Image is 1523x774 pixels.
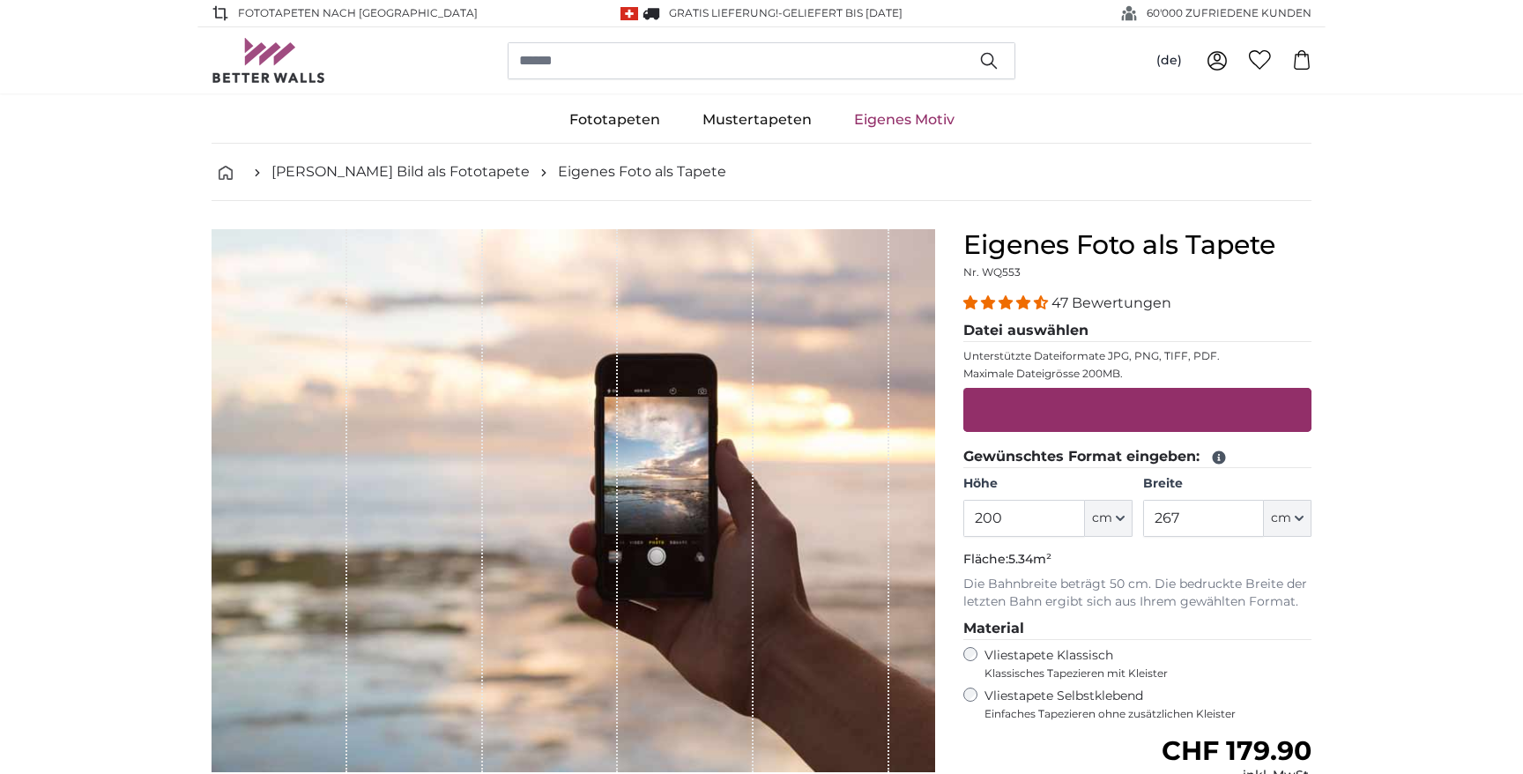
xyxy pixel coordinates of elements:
span: Klassisches Tapezieren mit Kleister [984,666,1296,681]
button: (de) [1142,45,1196,77]
label: Vliestapete Selbstklebend [984,688,1311,721]
span: Geliefert bis [DATE] [783,6,903,19]
span: 60'000 ZUFRIEDENE KUNDEN [1147,5,1311,21]
button: cm [1264,500,1311,537]
a: Mustertapeten [681,97,833,143]
span: cm [1271,510,1291,527]
a: Eigenes Foto als Tapete [558,161,726,182]
span: 5.34m² [1008,551,1051,567]
p: Unterstützte Dateiformate JPG, PNG, TIFF, PDF. [963,349,1311,363]
span: - [778,6,903,19]
span: Fototapeten nach [GEOGRAPHIC_DATA] [238,5,478,21]
nav: breadcrumbs [212,144,1311,201]
button: cm [1085,500,1133,537]
label: Vliestapete Klassisch [984,647,1296,681]
span: cm [1092,510,1112,527]
span: Einfaches Tapezieren ohne zusätzlichen Kleister [984,707,1311,721]
label: Breite [1143,475,1311,493]
a: Eigenes Motiv [833,97,976,143]
p: Maximale Dateigrösse 200MB. [963,367,1311,381]
legend: Datei auswählen [963,320,1311,342]
span: 47 Bewertungen [1051,294,1171,311]
h1: Eigenes Foto als Tapete [963,229,1311,261]
img: Betterwalls [212,38,326,83]
a: Fototapeten [548,97,681,143]
legend: Gewünschtes Format eingeben: [963,446,1311,468]
p: Fläche: [963,551,1311,569]
label: Höhe [963,475,1132,493]
p: Die Bahnbreite beträgt 50 cm. Die bedruckte Breite der letzten Bahn ergibt sich aus Ihrem gewählt... [963,576,1311,611]
span: CHF 179.90 [1162,734,1311,767]
img: Schweiz [620,7,638,20]
span: GRATIS Lieferung! [669,6,778,19]
span: Nr. WQ553 [963,265,1021,279]
span: 4.38 stars [963,294,1051,311]
a: [PERSON_NAME] Bild als Fototapete [271,161,530,182]
legend: Material [963,618,1311,640]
